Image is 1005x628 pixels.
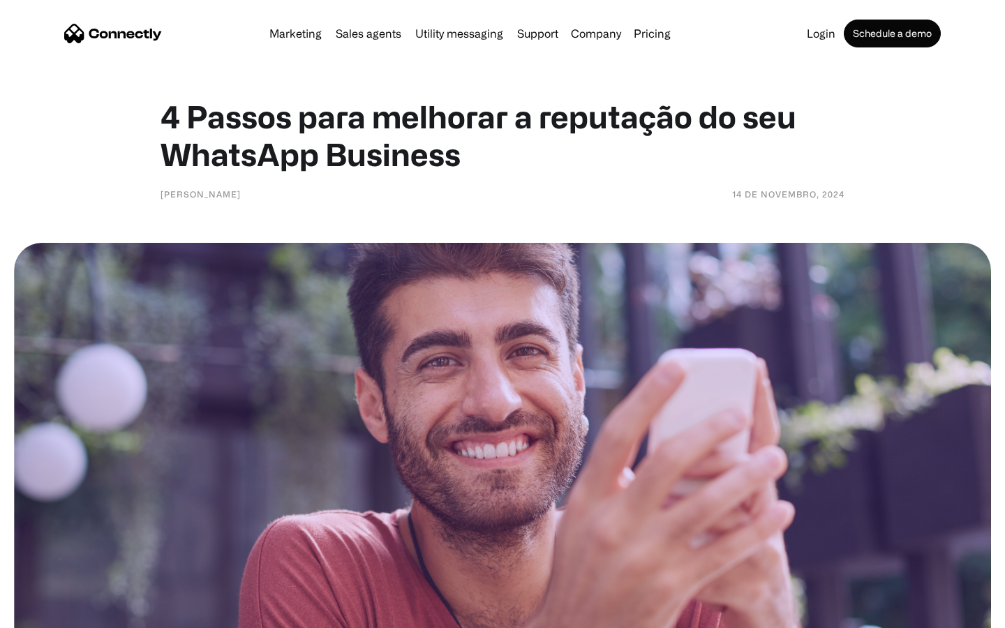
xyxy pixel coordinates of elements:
[28,604,84,623] ul: Language list
[264,28,327,39] a: Marketing
[410,28,509,39] a: Utility messaging
[628,28,676,39] a: Pricing
[844,20,941,47] a: Schedule a demo
[732,187,844,201] div: 14 de novembro, 2024
[330,28,407,39] a: Sales agents
[14,604,84,623] aside: Language selected: English
[571,24,621,43] div: Company
[801,28,841,39] a: Login
[161,187,241,201] div: [PERSON_NAME]
[512,28,564,39] a: Support
[161,98,844,173] h1: 4 Passos para melhorar a reputação do seu WhatsApp Business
